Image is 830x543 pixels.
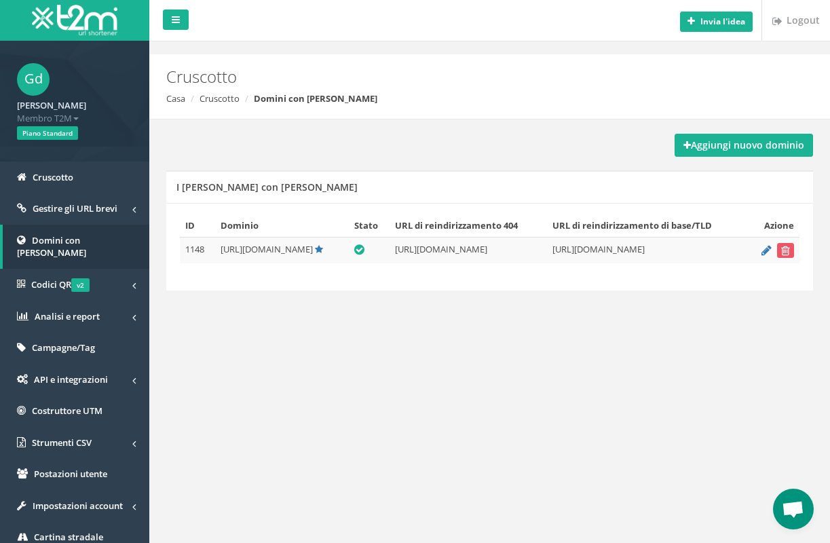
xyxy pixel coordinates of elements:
img: T2M [32,5,117,35]
strong: Domini con [PERSON_NAME] [254,92,377,105]
span: Costruttore UTM [32,405,102,417]
span: Cartina stradale [34,531,103,543]
td: [URL][DOMAIN_NAME] [390,238,547,264]
th: URL di reindirizzamento 404 [390,214,547,238]
span: Gestire gli URL brevi [33,202,117,214]
font: Logout [787,14,820,26]
span: Codici QR [31,278,90,291]
span: Piano Standard [17,126,78,140]
span: Impostazioni account [33,500,123,512]
span: Strumenti CSV [32,436,92,449]
th: URL di reindirizzamento di base/TLD [547,214,748,238]
a: Default [315,243,323,255]
div: Apri la chat [773,489,814,529]
td: 1148 [180,238,215,264]
strong: [PERSON_NAME] [17,99,86,111]
span: v2 [71,278,90,292]
th: Stato [349,214,390,238]
font: Membro T2M [17,112,72,124]
span: Campagne/Tag [32,341,95,354]
button: Invia l'idea [680,12,753,32]
span: Domini con [PERSON_NAME] [17,234,86,259]
b: Invia l'idea [700,16,745,27]
span: Cruscotto [33,171,73,183]
font: Aggiungi nuovo dominio [691,138,804,151]
a: Aggiungi nuovo dominio [675,134,813,157]
th: ID [180,214,215,238]
th: Azione [748,214,799,238]
th: Dominio [215,214,349,238]
span: Gd [17,63,50,96]
span: API e integrazioni [34,373,108,386]
h2: Cruscotto [166,68,702,86]
h5: I [PERSON_NAME] con [PERSON_NAME] [176,182,358,192]
a: Casa [166,92,185,105]
a: [PERSON_NAME] Membro T2M [17,96,132,124]
a: Cruscotto [200,92,240,105]
span: Postazioni utente [34,468,107,480]
td: [URL][DOMAIN_NAME] [547,238,748,264]
span: [URL][DOMAIN_NAME] [221,243,313,255]
span: Analisi e report [35,310,100,322]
